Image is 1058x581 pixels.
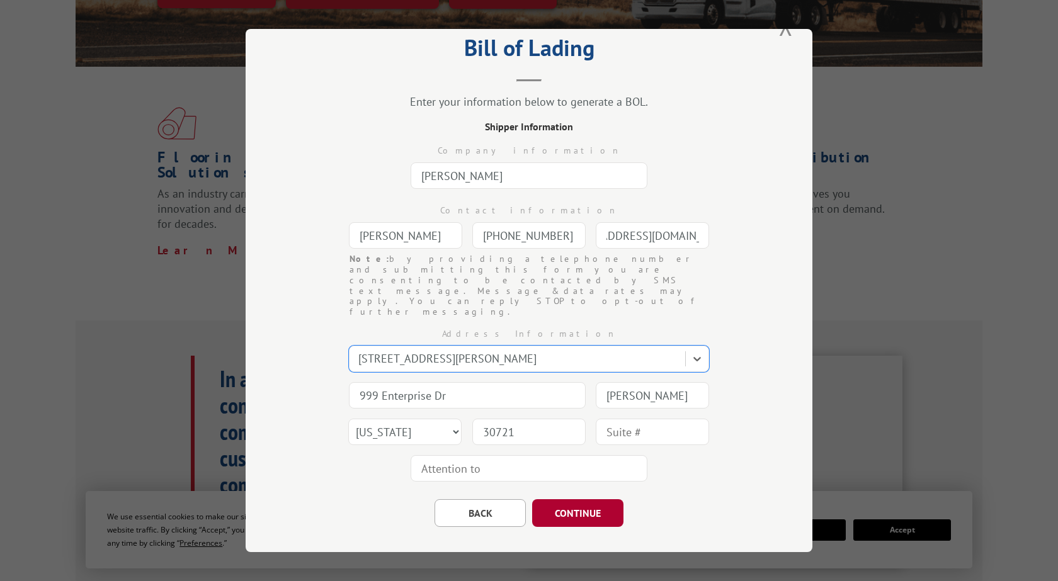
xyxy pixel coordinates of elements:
h2: Bill of Lading [309,39,749,63]
input: Address [349,382,586,409]
input: Contact Name [349,222,462,249]
input: City [596,382,709,409]
div: by providing a telephone number and submitting this form you are consenting to be contacted by SM... [350,254,708,317]
input: Email [596,222,709,249]
button: CONTINUE [532,499,623,527]
div: Contact information [309,204,749,217]
input: Zip [472,419,586,445]
div: Shipper Information [309,119,749,134]
button: BACK [435,499,526,527]
input: Suite # [596,419,709,445]
input: Company Name [411,162,647,189]
input: Phone [472,222,586,249]
div: Address Information [309,327,749,341]
div: Enter your information below to generate a BOL. [309,94,749,109]
div: Company information [309,144,749,157]
input: Attention to [411,455,647,482]
strong: Note: [350,253,389,264]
